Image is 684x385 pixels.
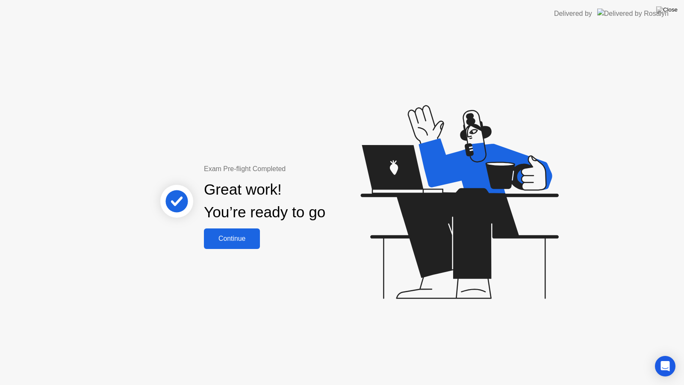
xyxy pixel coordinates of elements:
[655,356,675,376] div: Open Intercom Messenger
[204,178,325,224] div: Great work! You’re ready to go
[554,9,592,19] div: Delivered by
[597,9,669,18] img: Delivered by Rosalyn
[206,235,257,243] div: Continue
[656,6,678,13] img: Close
[204,228,260,249] button: Continue
[204,164,380,174] div: Exam Pre-flight Completed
